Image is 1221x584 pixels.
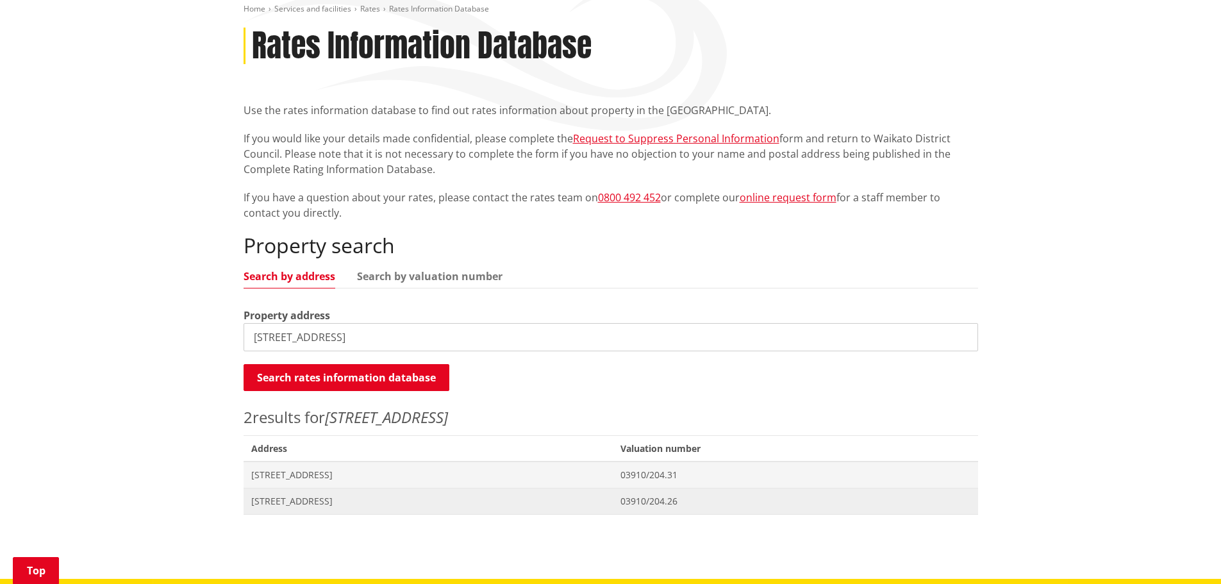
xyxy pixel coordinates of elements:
input: e.g. Duke Street NGARUAWAHIA [244,323,978,351]
p: Use the rates information database to find out rates information about property in the [GEOGRAPHI... [244,103,978,118]
a: Rates [360,3,380,14]
em: [STREET_ADDRESS] [325,406,448,428]
a: Request to Suppress Personal Information [573,131,779,146]
a: Home [244,3,265,14]
span: 2 [244,406,253,428]
span: Address [244,435,613,462]
span: [STREET_ADDRESS] [251,495,606,508]
span: 03910/204.31 [620,469,970,481]
p: If you would like your details made confidential, please complete the form and return to Waikato ... [244,131,978,177]
a: Services and facilities [274,3,351,14]
a: [STREET_ADDRESS] 03910/204.26 [244,488,978,514]
p: results for [244,406,978,429]
h1: Rates Information Database [252,28,592,65]
h2: Property search [244,233,978,258]
span: Rates Information Database [389,3,489,14]
a: Top [13,557,59,584]
button: Search rates information database [244,364,449,391]
span: 03910/204.26 [620,495,970,508]
nav: breadcrumb [244,4,978,15]
a: [STREET_ADDRESS] 03910/204.31 [244,462,978,488]
a: online request form [740,190,836,204]
a: Search by address [244,271,335,281]
a: 0800 492 452 [598,190,661,204]
a: Search by valuation number [357,271,503,281]
label: Property address [244,308,330,323]
p: If you have a question about your rates, please contact the rates team on or complete our for a s... [244,190,978,221]
span: [STREET_ADDRESS] [251,469,606,481]
span: Valuation number [613,435,977,462]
